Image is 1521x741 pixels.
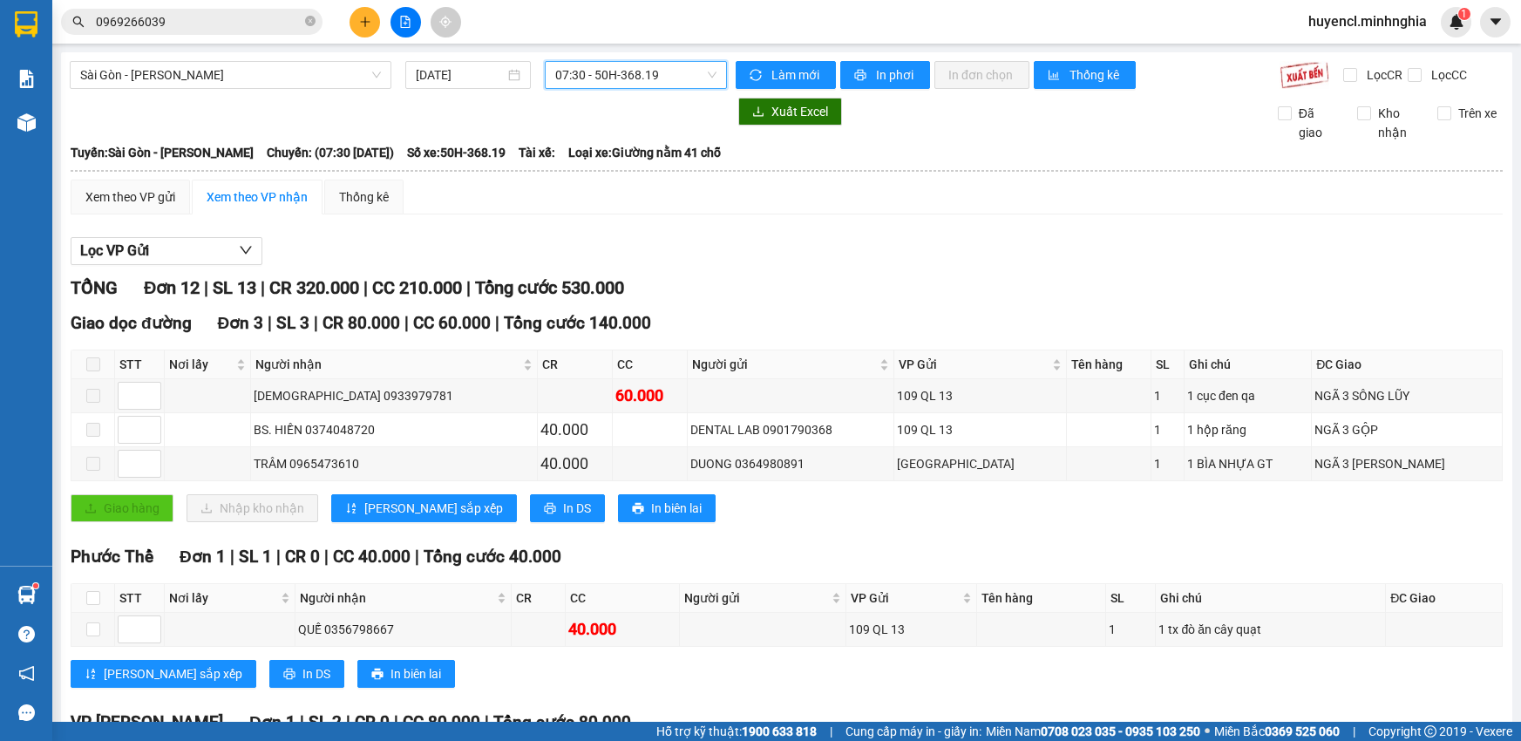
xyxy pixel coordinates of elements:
b: Tuyến: Sài Gòn - [PERSON_NAME] [71,146,254,160]
strong: 1900 633 818 [742,724,817,738]
span: 1 [1461,8,1467,20]
span: Lọc VP Gửi [80,240,149,262]
strong: 0708 023 035 - 0935 103 250 [1041,724,1200,738]
th: Ghi chú [1156,584,1386,613]
span: Miền Nam [986,722,1200,741]
span: | [415,547,419,567]
span: CR 80.000 [323,313,400,333]
span: Phước Thể [71,547,153,567]
span: | [495,313,499,333]
span: Người gửi [692,355,876,374]
span: VP [PERSON_NAME] [71,712,223,732]
span: Đã giao [1292,104,1344,142]
div: 60.000 [615,384,684,408]
span: download [752,105,764,119]
td: NGÃ 3 SÔNG LŨY [1312,379,1503,413]
td: NGÃ 3 [PERSON_NAME] [1312,447,1503,481]
span: | [394,712,398,732]
div: Xem theo VP gửi [85,187,175,207]
div: 1 [1109,620,1152,639]
button: downloadXuất Excel [738,98,842,126]
span: | [204,277,208,298]
span: ⚪️ [1205,728,1210,735]
span: SL 3 [276,313,309,333]
strong: 0369 525 060 [1265,724,1340,738]
span: huyencl.minhnghia [1294,10,1441,32]
span: message [18,704,35,721]
div: 1 [1154,386,1181,405]
div: 1 tx đò ăn cây quạt [1158,620,1382,639]
span: CC 60.000 [413,313,491,333]
span: notification [18,665,35,682]
td: NGÃ 3 GỘP [1312,413,1503,447]
span: printer [371,668,384,682]
div: Thống kê [339,187,389,207]
td: 109 QL 13 [846,613,977,647]
span: Đơn 12 [144,277,200,298]
span: | [346,712,350,732]
div: 40.000 [568,617,676,642]
span: Đơn 1 [249,712,295,732]
span: question-circle [18,626,35,642]
span: Chuyến: (07:30 [DATE]) [267,143,394,162]
span: Tổng cước 40.000 [424,547,561,567]
span: | [300,712,304,732]
img: icon-new-feature [1449,14,1464,30]
span: CC 80.000 [403,712,480,732]
span: caret-down [1488,14,1504,30]
span: Người nhận [255,355,519,374]
span: printer [544,502,556,516]
div: 109 QL 13 [849,620,974,639]
span: Trên xe [1451,104,1504,123]
div: DUONG 0364980891 [690,454,891,473]
span: search [72,16,85,28]
img: solution-icon [17,70,36,88]
span: Giao dọc đường [71,313,192,333]
td: 109 QL 13 [894,413,1067,447]
th: Tên hàng [1067,350,1152,379]
span: Thống kê [1069,65,1122,85]
span: Số xe: 50H-368.19 [407,143,506,162]
th: STT [115,584,165,613]
button: plus [350,7,380,37]
th: SL [1106,584,1156,613]
span: In phơi [876,65,916,85]
span: sync [750,69,764,83]
span: printer [854,69,869,83]
div: TRÂM 0965473610 [254,454,534,473]
span: | [1353,722,1355,741]
button: uploadGiao hàng [71,494,173,522]
div: 1 hộp răng [1187,420,1308,439]
td: Sài Gòn [894,447,1067,481]
span: Lọc CC [1424,65,1470,85]
span: SL 2 [309,712,342,732]
span: printer [632,502,644,516]
span: Sài Gòn - Phan Rí [80,62,381,88]
span: Lọc CR [1360,65,1405,85]
span: | [363,277,368,298]
div: 40.000 [540,418,609,442]
span: SL 13 [213,277,256,298]
div: Xem theo VP nhận [207,187,308,207]
img: logo-vxr [15,11,37,37]
span: In biên lai [390,664,441,683]
th: CC [613,350,688,379]
span: Miền Bắc [1214,722,1340,741]
button: printerIn biên lai [618,494,716,522]
span: Đơn 1 [180,547,226,567]
span: Hỗ trợ kỹ thuật: [656,722,817,741]
span: | [485,712,489,732]
th: CC [566,584,680,613]
button: syncLàm mới [736,61,836,89]
span: Đơn 3 [218,313,264,333]
input: Tìm tên, số ĐT hoặc mã đơn [96,12,302,31]
button: printerIn DS [530,494,605,522]
img: 9k= [1280,61,1329,89]
span: SL 1 [239,547,272,567]
span: CC 210.000 [372,277,462,298]
div: 1 BÌA NHỰA GT [1187,454,1308,473]
button: sort-ascending[PERSON_NAME] sắp xếp [71,660,256,688]
button: sort-ascending[PERSON_NAME] sắp xếp [331,494,517,522]
td: 109 QL 13 [894,379,1067,413]
span: In biên lai [651,499,702,518]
